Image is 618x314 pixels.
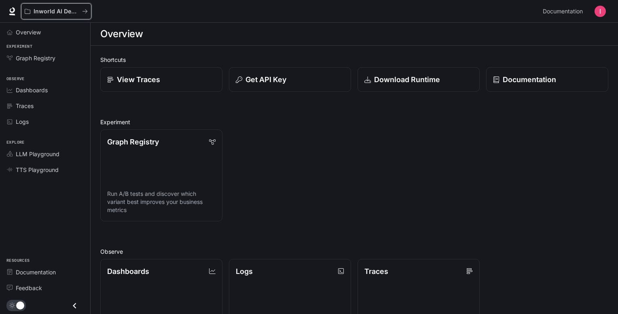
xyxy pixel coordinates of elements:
p: View Traces [117,74,160,85]
button: Get API Key [229,67,351,92]
img: User avatar [595,6,606,17]
p: Traces [364,266,388,277]
a: Logs [3,115,87,129]
span: TTS Playground [16,165,59,174]
span: Traces [16,102,34,110]
span: Dark mode toggle [16,301,24,310]
p: Documentation [503,74,556,85]
h2: Experiment [100,118,608,126]
a: Feedback [3,281,87,295]
span: Overview [16,28,41,36]
a: Overview [3,25,87,39]
span: Logs [16,117,29,126]
p: Dashboards [107,266,149,277]
span: Documentation [16,268,56,276]
p: Download Runtime [374,74,440,85]
a: Download Runtime [358,67,480,92]
a: Traces [3,99,87,113]
p: Graph Registry [107,136,159,147]
a: Dashboards [3,83,87,97]
button: All workspaces [21,3,91,19]
span: Documentation [543,6,583,17]
a: LLM Playground [3,147,87,161]
button: User avatar [592,3,608,19]
a: Documentation [540,3,589,19]
a: Graph Registry [3,51,87,65]
a: Documentation [486,67,608,92]
h2: Shortcuts [100,55,608,64]
a: Graph RegistryRun A/B tests and discover which variant best improves your business metrics [100,129,222,221]
span: LLM Playground [16,150,59,158]
a: View Traces [100,67,222,92]
button: Close drawer [66,297,84,314]
span: Dashboards [16,86,48,94]
span: Feedback [16,284,42,292]
span: Graph Registry [16,54,55,62]
p: Logs [236,266,253,277]
p: Inworld AI Demos [34,8,79,15]
a: Documentation [3,265,87,279]
a: TTS Playground [3,163,87,177]
h2: Observe [100,247,608,256]
p: Run A/B tests and discover which variant best improves your business metrics [107,190,216,214]
h1: Overview [100,26,143,42]
p: Get API Key [246,74,286,85]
